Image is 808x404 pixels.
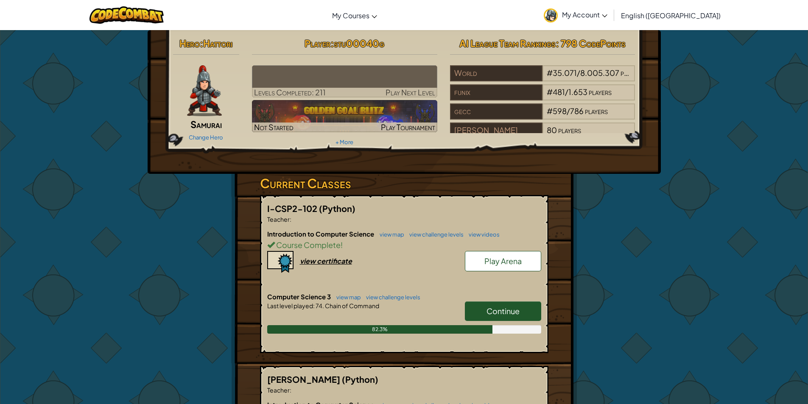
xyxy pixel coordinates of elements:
[565,87,568,97] span: /
[190,118,222,130] span: Samurai
[464,231,500,238] a: view videos
[187,65,222,116] img: samurai.pose.png
[553,87,565,97] span: 481
[362,294,420,301] a: view challenge levels
[267,203,319,214] span: I-CSP2-102
[260,174,548,193] h3: Current Classes
[556,37,626,49] span: : 798 CodePoints
[568,87,587,97] span: 1.653
[319,203,355,214] span: (Python)
[305,37,330,49] span: Player
[547,87,553,97] span: #
[450,73,635,83] a: World#35.071/8.005.307players
[300,256,352,265] div: view certificate
[290,386,291,394] span: :
[267,256,352,265] a: view certificate
[553,68,577,78] span: 35.071
[332,11,369,20] span: My Courses
[267,293,332,301] span: Computer Science 3
[275,240,341,250] span: Course Complete
[450,131,635,140] a: [PERSON_NAME]80players
[450,92,635,102] a: funix#481/1.653players
[179,37,200,49] span: Hero
[254,122,294,132] span: Not Started
[267,374,342,384] span: [PERSON_NAME]
[324,302,379,309] span: Chain of Command
[617,4,725,27] a: English ([GEOGRAPHIC_DATA])
[267,251,294,273] img: certificate-icon.png
[328,4,381,27] a: My Courses
[267,386,290,394] span: Teacher
[585,106,608,116] span: players
[332,294,361,301] a: view map
[267,302,313,309] span: Last level played
[450,84,542,100] div: funix
[189,134,223,141] a: Change Hero
[341,240,343,250] span: !
[450,111,635,121] a: gecc#598/786players
[570,106,584,116] span: 786
[621,11,721,20] span: English ([GEOGRAPHIC_DATA])
[580,68,619,78] span: 8.005.307
[450,103,542,120] div: gecc
[330,37,334,49] span: :
[89,6,164,24] img: CodeCombat logo
[334,37,384,49] span: stu00040g
[405,231,464,238] a: view challenge levels
[252,65,437,98] a: Play Next Level
[267,325,493,334] div: 82.3%
[267,215,290,223] span: Teacher
[336,139,353,145] a: + More
[203,37,232,49] span: Hattori
[540,2,612,28] a: My Account
[200,37,203,49] span: :
[459,37,556,49] span: AI League Team Rankings
[547,68,553,78] span: #
[315,302,324,309] span: 74.
[313,302,315,309] span: :
[342,374,378,384] span: (Python)
[386,87,435,97] span: Play Next Level
[547,125,557,135] span: 80
[252,100,437,132] a: Not StartedPlay Tournament
[252,100,437,132] img: Golden Goal
[589,87,612,97] span: players
[290,215,291,223] span: :
[562,10,607,19] span: My Account
[558,125,581,135] span: players
[577,68,580,78] span: /
[254,87,326,97] span: Levels Completed: 211
[553,106,567,116] span: 598
[486,306,520,316] span: Continue
[375,231,404,238] a: view map
[547,106,553,116] span: #
[450,123,542,139] div: [PERSON_NAME]
[544,8,558,22] img: avatar
[567,106,570,116] span: /
[621,68,643,78] span: players
[450,65,542,81] div: World
[267,230,375,238] span: Introduction to Computer Science
[484,256,522,266] span: Play Arena
[381,122,435,132] span: Play Tournament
